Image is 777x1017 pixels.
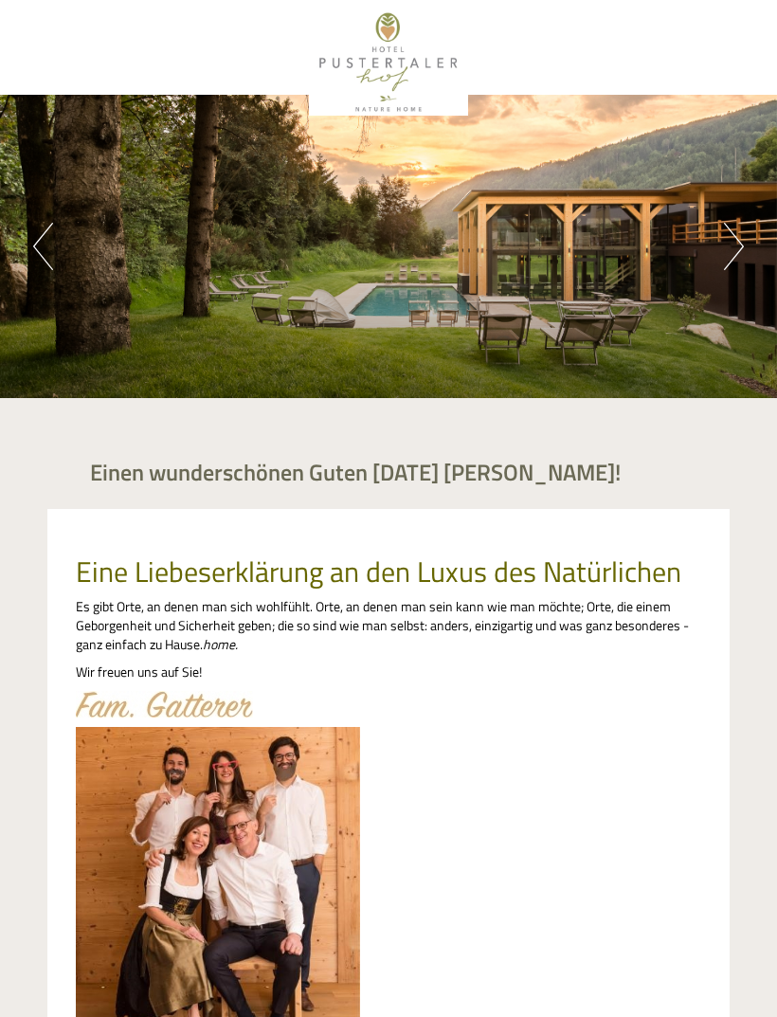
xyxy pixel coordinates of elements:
img: image [76,691,253,717]
em: home. [203,634,238,654]
h1: Einen wunderschönen Guten [DATE] [PERSON_NAME]! [90,460,621,484]
button: Previous [33,223,53,270]
button: Next [724,223,744,270]
p: Es gibt Orte, an denen man sich wohlfühlt. Orte, an denen man sein kann wie man möchte; Orte, die... [76,597,701,654]
span: Eine Liebeserklärung an den Luxus des Natürlichen [76,550,681,593]
p: Wir freuen uns auf Sie! [76,663,701,681]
